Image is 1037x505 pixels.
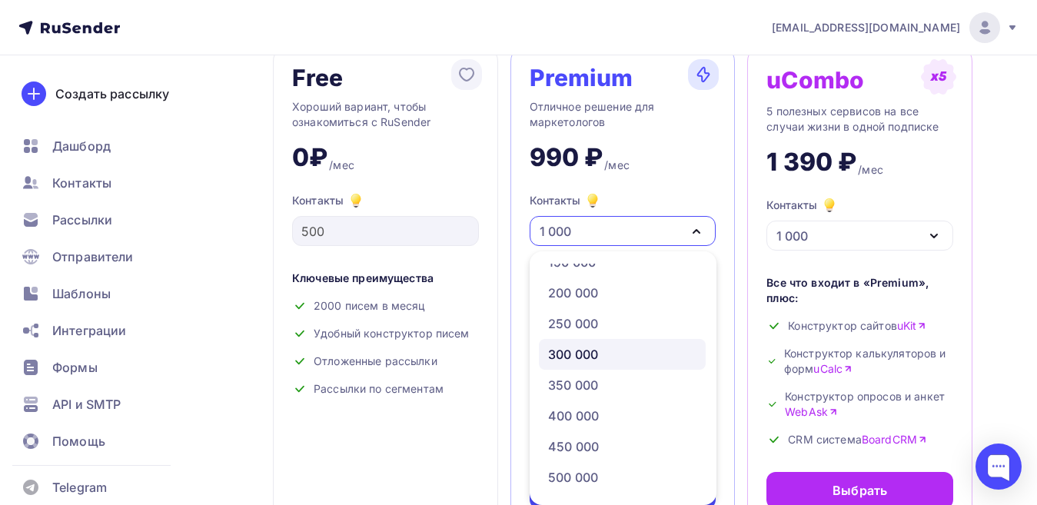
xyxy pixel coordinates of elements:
div: 1 000 [540,222,571,241]
a: Отправители [12,241,195,272]
span: Рассылки [52,211,112,229]
span: API и SMTP [52,395,121,414]
div: Free [292,65,344,90]
span: Telegram [52,478,107,497]
div: Premium [530,65,633,90]
a: Контакты [12,168,195,198]
div: /мес [604,158,630,173]
div: 300 000 [548,345,598,364]
div: 990 ₽ [530,142,603,173]
div: /мес [858,162,883,178]
span: Конструктор калькуляторов и форм [784,346,953,377]
span: Формы [52,358,98,377]
div: Контакты [766,196,839,214]
span: Дашборд [52,137,111,155]
ul: Контакты 1 000 [530,251,716,505]
span: Шаблоны [52,284,111,303]
div: 2000 писем в месяц [292,298,479,314]
div: Отложенные рассылки [292,354,479,369]
span: CRM система [788,432,927,447]
span: Конструктор сайтов [788,318,926,334]
span: Отправители [52,248,134,266]
a: uCalc [813,361,853,377]
div: 1 390 ₽ [766,147,856,178]
a: WebAsk [785,404,838,420]
div: 250 000 [548,314,598,333]
span: [EMAIL_ADDRESS][DOMAIN_NAME] [772,20,960,35]
span: Помощь [52,432,105,450]
div: 350 000 [548,376,598,394]
div: 400 000 [548,407,599,425]
div: 0₽ [292,142,327,173]
span: Конструктор опросов и анкет [785,389,953,420]
a: [EMAIL_ADDRESS][DOMAIN_NAME] [772,12,1019,43]
div: 500 000 [548,468,598,487]
div: uCombo [766,68,864,92]
div: 450 000 [548,437,599,456]
span: Контакты [52,174,111,192]
div: 5 полезных сервисов на все случаи жизни в одной подписке [766,104,953,135]
div: Ключевые преимущества [292,271,479,286]
div: Удобный конструктор писем [292,326,479,341]
div: Все что входит в «Premium», плюс: [766,275,953,306]
a: Шаблоны [12,278,195,309]
span: Интеграции [52,321,126,340]
a: BoardCRM [862,432,927,447]
a: Дашборд [12,131,195,161]
div: Отличное решение для маркетологов [530,99,716,130]
div: /мес [329,158,354,173]
a: Формы [12,352,195,383]
div: 200 000 [548,284,598,302]
div: Контакты [292,191,479,210]
button: Контакты 1 000 [766,196,953,251]
div: Контакты [530,191,602,210]
div: Создать рассылку [55,85,169,103]
a: uKit [897,318,927,334]
div: 1 000 [776,227,808,245]
div: Рассылки по сегментам [292,381,479,397]
div: Выбрать [833,481,887,500]
a: Рассылки [12,204,195,235]
div: Хороший вариант, чтобы ознакомиться с RuSender [292,99,479,130]
button: Контакты 1 000 [530,191,716,246]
